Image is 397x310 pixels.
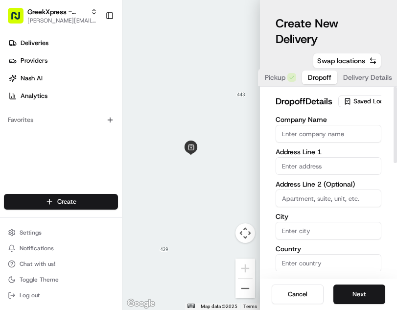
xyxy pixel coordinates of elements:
a: Deliveries [4,35,122,51]
span: Delivery Details [343,72,392,82]
input: Enter city [276,222,382,239]
button: [PERSON_NAME][EMAIL_ADDRESS][DOMAIN_NAME] [27,17,97,24]
a: Open this area in Google Maps (opens a new window) [125,297,157,310]
span: Chat with us! [20,260,55,268]
span: • [73,152,77,160]
button: Log out [4,288,118,302]
a: Analytics [4,88,122,104]
a: Powered byPylon [69,216,118,224]
input: Clear [25,63,162,73]
img: 1736555255976-a54dd68f-1ca7-489b-9aae-adbdc363a1c4 [10,94,27,111]
input: Enter address [276,157,382,175]
button: Cancel [272,285,324,304]
button: Zoom in [235,259,255,278]
div: Favorites [4,112,118,128]
span: Toggle Theme [20,276,59,284]
span: Notifications [20,244,54,252]
button: Settings [4,226,118,239]
div: 📗 [10,193,18,201]
label: Address Line 2 (Optional) [276,181,382,188]
button: Next [333,285,385,304]
label: Country [276,245,382,252]
span: Pickup [265,72,285,82]
div: 💻 [83,193,91,201]
input: Enter country [276,254,382,272]
button: Chat with us! [4,257,118,271]
button: Map camera controls [235,223,255,243]
button: Zoom out [235,279,255,298]
button: GreekXpress - Plainview[PERSON_NAME][EMAIL_ADDRESS][DOMAIN_NAME] [4,4,101,27]
img: Regen Pajulas [10,143,25,158]
span: Analytics [21,92,47,100]
span: Pylon [97,216,118,224]
span: Deliveries [21,39,48,48]
button: Toggle Theme [4,273,118,286]
span: Dropoff [308,72,331,82]
span: Swap locations [317,56,365,66]
input: Apartment, suite, unit, etc. [276,190,382,207]
h2: dropoff Details [276,95,332,108]
button: GreekXpress - Plainview [27,7,87,17]
span: Map data ©2025 [201,304,237,309]
span: Providers [21,56,47,65]
button: See all [152,125,178,137]
p: Welcome 👋 [10,39,178,55]
span: [DATE] [79,152,99,160]
span: Regen Pajulas [30,152,71,160]
input: Enter company name [276,125,382,143]
span: Nash AI [21,74,43,83]
span: Log out [20,291,40,299]
a: Providers [4,53,122,69]
button: Swap locations [313,53,381,69]
span: Create [57,197,76,206]
div: We're available if you need us! [33,103,124,111]
button: Notifications [4,241,118,255]
button: Start new chat [166,96,178,108]
h1: Create New Delivery [276,16,382,47]
span: API Documentation [93,192,157,202]
span: Settings [20,229,42,237]
div: Start new chat [33,94,161,103]
a: Nash AI [4,71,122,86]
div: Past conversations [10,127,63,135]
img: 1736555255976-a54dd68f-1ca7-489b-9aae-adbdc363a1c4 [20,152,27,160]
a: 📗Knowledge Base [6,189,79,206]
button: Keyboard shortcuts [187,304,194,308]
label: City [276,213,382,220]
button: Create [4,194,118,210]
img: Google [125,297,157,310]
label: Company Name [276,116,382,123]
label: Address Line 1 [276,148,382,155]
a: 💻API Documentation [79,189,161,206]
img: Nash [10,10,29,29]
a: Terms [243,304,257,309]
span: Knowledge Base [20,192,75,202]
